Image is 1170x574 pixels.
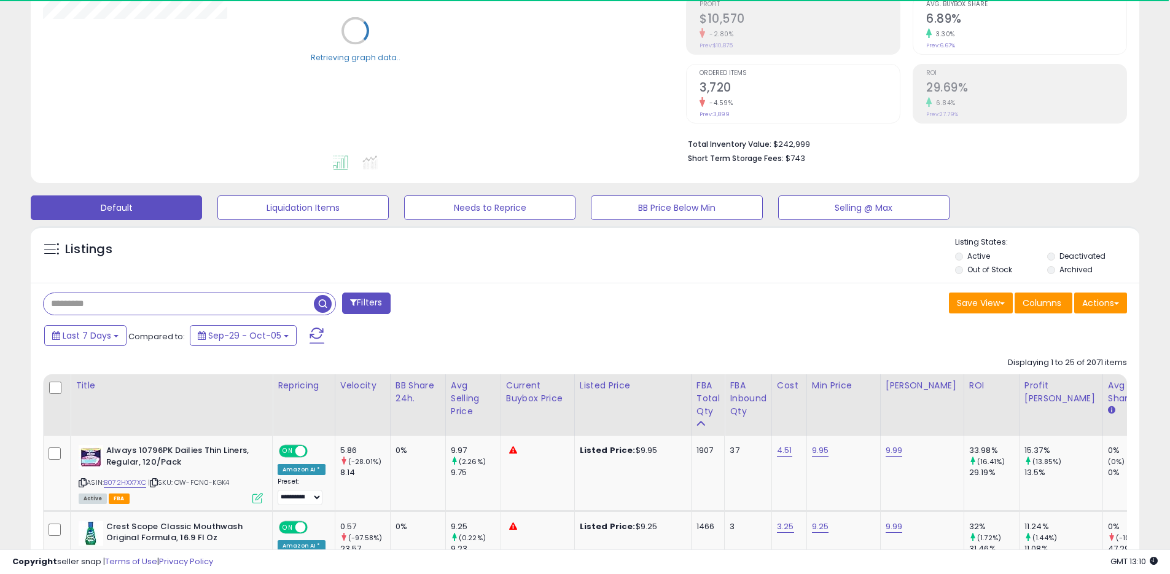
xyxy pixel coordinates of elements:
[1032,533,1057,543] small: (1.44%)
[778,195,950,220] button: Selling @ Max
[700,111,730,118] small: Prev: 3,899
[348,533,382,543] small: (-97.58%)
[1108,379,1153,405] div: Avg BB Share
[580,521,682,532] div: $9.25
[969,467,1019,478] div: 29.19%
[217,195,389,220] button: Liquidation Items
[79,445,263,502] div: ASIN:
[926,111,958,118] small: Prev: 27.79%
[396,521,436,532] div: 0%
[79,521,103,546] img: 4121m3I1zqL._SL40_.jpg
[696,445,716,456] div: 1907
[696,521,716,532] div: 1466
[105,556,157,567] a: Terms of Use
[1108,467,1158,478] div: 0%
[63,329,111,342] span: Last 7 Days
[396,379,440,405] div: BB Share 24h.
[886,521,903,533] a: 9.99
[459,457,486,466] small: (2.26%)
[340,467,390,478] div: 8.14
[396,445,436,456] div: 0%
[926,81,1126,97] h2: 29.69%
[591,195,762,220] button: BB Price Below Min
[109,493,130,504] span: FBA
[700,12,900,28] h2: $10,570
[786,152,805,164] span: $743
[104,478,146,488] a: B072HXX7XC
[311,52,400,63] div: Retrieving graph data..
[955,237,1139,248] p: Listing States:
[106,445,255,471] b: Always 10796PK Dailies Thin Liners, Regular, 120/Pack
[306,446,326,457] span: OFF
[688,153,784,163] b: Short Term Storage Fees:
[688,139,771,149] b: Total Inventory Value:
[306,522,326,532] span: OFF
[1008,357,1127,369] div: Displaying 1 to 25 of 2071 items
[451,379,496,418] div: Avg Selling Price
[451,521,501,532] div: 9.25
[696,379,720,418] div: FBA Total Qty
[79,445,103,470] img: 41yrxurclhL._SL40_.jpg
[1015,293,1072,313] button: Columns
[700,81,900,97] h2: 3,720
[1108,521,1158,532] div: 0%
[1024,379,1098,405] div: Profit [PERSON_NAME]
[278,478,326,505] div: Preset:
[44,325,127,346] button: Last 7 Days
[1024,445,1102,456] div: 15.37%
[977,457,1005,466] small: (16.41%)
[886,379,959,392] div: [PERSON_NAME]
[932,29,955,39] small: 3.30%
[278,464,326,475] div: Amazon AI *
[1032,457,1061,466] small: (13.85%)
[31,195,202,220] button: Default
[342,293,390,314] button: Filters
[580,379,686,392] div: Listed Price
[76,379,267,392] div: Title
[812,521,829,533] a: 9.25
[926,42,955,49] small: Prev: 6.67%
[977,533,1001,543] small: (1.72%)
[969,445,1019,456] div: 33.98%
[1059,251,1106,261] label: Deactivated
[1108,457,1125,466] small: (0%)
[730,521,762,532] div: 3
[12,556,57,567] strong: Copyright
[451,445,501,456] div: 9.97
[79,493,107,504] span: All listings currently available for purchase on Amazon
[1059,264,1093,275] label: Archived
[926,70,1126,77] span: ROI
[280,446,295,457] span: ON
[580,445,682,456] div: $9.95
[967,264,1012,275] label: Out of Stock
[1116,533,1144,543] small: (-100%)
[777,521,794,533] a: 3.25
[340,521,390,532] div: 0.57
[777,444,792,457] a: 4.51
[459,533,486,543] small: (0.22%)
[190,325,297,346] button: Sep-29 - Oct-05
[348,457,381,466] small: (-28.01%)
[106,521,255,547] b: Crest Scope Classic Mouthwash Original Formula, 16.9 Fl Oz
[705,98,733,108] small: -4.59%
[969,521,1019,532] div: 32%
[280,522,295,532] span: ON
[340,379,385,392] div: Velocity
[949,293,1013,313] button: Save View
[506,379,569,405] div: Current Buybox Price
[1023,297,1061,309] span: Columns
[340,445,390,456] div: 5.86
[812,379,875,392] div: Min Price
[159,556,213,567] a: Privacy Policy
[700,70,900,77] span: Ordered Items
[967,251,990,261] label: Active
[730,379,766,418] div: FBA inbound Qty
[688,136,1118,151] li: $242,999
[700,42,733,49] small: Prev: $10,875
[926,1,1126,8] span: Avg. Buybox Share
[1024,467,1102,478] div: 13.5%
[1108,405,1115,416] small: Avg BB Share.
[580,444,636,456] b: Listed Price:
[128,331,185,342] span: Compared to:
[404,195,575,220] button: Needs to Reprice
